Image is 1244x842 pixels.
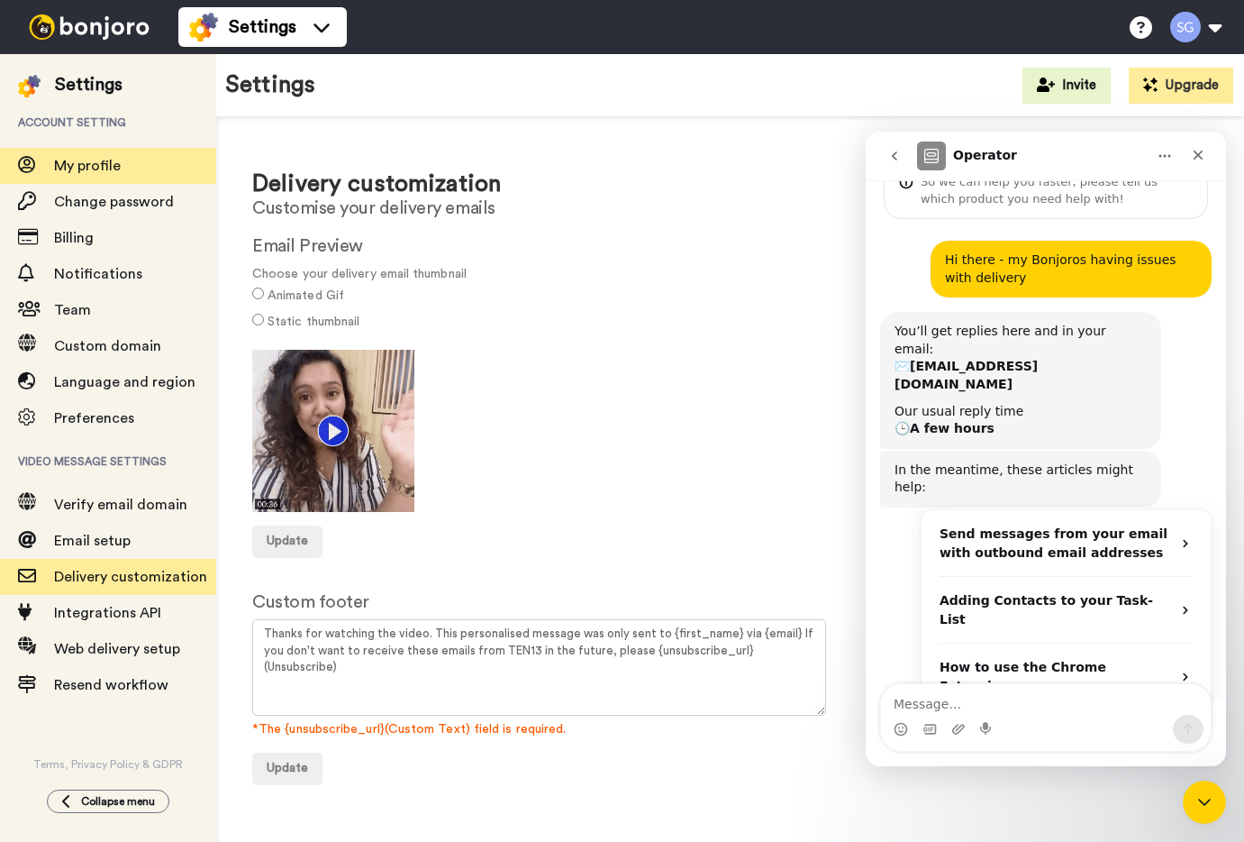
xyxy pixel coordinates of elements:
h2: Email Preview [252,236,1208,256]
img: c713b795-656f-4edb-9759-2201f17354ac.gif [252,350,414,512]
h1: Delivery customization [252,171,1208,197]
div: Adding Contacts to your Task-List [56,445,345,512]
div: Operator says… [14,378,346,645]
strong: Send messages from your email with outbound email addresses [74,395,302,428]
img: settings-colored.svg [18,75,41,97]
span: Billing [54,231,94,245]
span: My profile [54,159,121,173]
iframe: Intercom live chat [866,132,1226,766]
span: Collapse menu [81,794,155,809]
span: Change password [54,195,174,209]
strong: Adding Contacts to your Task-List [74,462,287,495]
h2: Customise your delivery emails [252,198,1208,218]
strong: How to use the Chrome Extension [74,528,241,562]
span: Resend workflow [54,678,168,692]
span: Settings [229,14,296,40]
h1: Settings [225,72,315,98]
span: Notifications [54,267,142,281]
button: Collapse menu [47,790,169,813]
label: Animated Gif [268,287,344,306]
textarea: Thanks for watching the video. This personalised message was only sent to {first_name} via {email... [252,619,826,716]
div: How to use the Chrome Extension [56,512,345,579]
span: Team [54,303,91,317]
iframe: Intercom live chat [1183,781,1226,824]
label: Static thumbnail [268,313,359,332]
span: Web delivery setup [54,642,180,656]
button: Gif picker [57,590,71,605]
button: Upgrade [1129,68,1233,104]
textarea: Message… [15,553,345,583]
span: Update [267,535,308,547]
button: Emoji picker [28,590,42,605]
label: Custom footer [252,590,369,616]
span: *The {unsubscribe_url}(Custom Text) field is required. [252,720,1208,739]
button: Invite [1022,68,1111,104]
span: Verify email domain [54,498,187,512]
span: Integrations API [54,606,161,620]
button: Update [252,526,322,558]
span: Language and region [54,375,195,389]
div: Settings [55,72,123,97]
button: Update [252,753,322,785]
img: settings-colored.svg [189,13,218,41]
span: Email setup [54,534,131,548]
span: Update [267,762,308,774]
div: Send messages from your email with outbound email addresses [56,379,345,445]
button: Send a message… [307,583,338,612]
button: Upload attachment [86,590,100,605]
button: Start recording [114,590,129,605]
span: Custom domain [54,339,161,353]
span: Choose your delivery email thumbnail [252,265,1208,284]
span: Preferences [54,411,134,426]
img: bj-logo-header-white.svg [22,14,157,40]
span: Delivery customization [54,570,207,584]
